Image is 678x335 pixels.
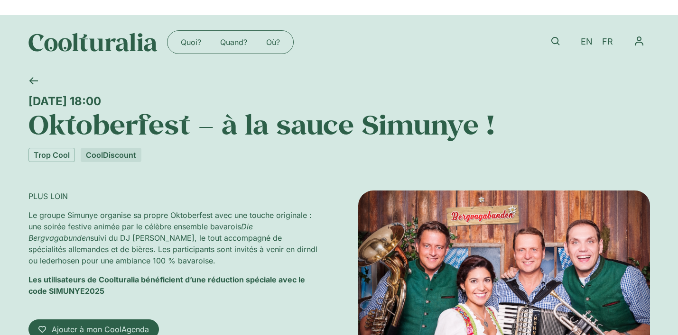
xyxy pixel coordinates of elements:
[28,94,650,108] div: [DATE] 18:00
[28,108,650,140] h1: Oktoberfest – à la sauce Simunye !
[581,37,593,47] span: EN
[602,37,613,47] span: FR
[171,35,211,50] a: Quoi?
[628,30,650,52] button: Permuter le menu
[597,35,618,49] a: FR
[81,148,141,162] div: CoolDiscount
[171,35,289,50] nav: Menu
[28,148,75,162] a: Trop Cool
[28,209,320,266] p: Le groupe Simunye organise sa propre Oktoberfest avec une touche originale : une soirée festive a...
[28,275,305,296] strong: Les utilisateurs de Coolturalia bénéficient d’une réduction spéciale avec le code SIMUNYE2025
[628,30,650,52] nav: Menu
[211,35,257,50] a: Quand?
[52,324,149,335] span: Ajouter à mon CoolAgenda
[257,35,289,50] a: Où?
[576,35,597,49] a: EN
[28,190,320,202] p: PLUS LOIN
